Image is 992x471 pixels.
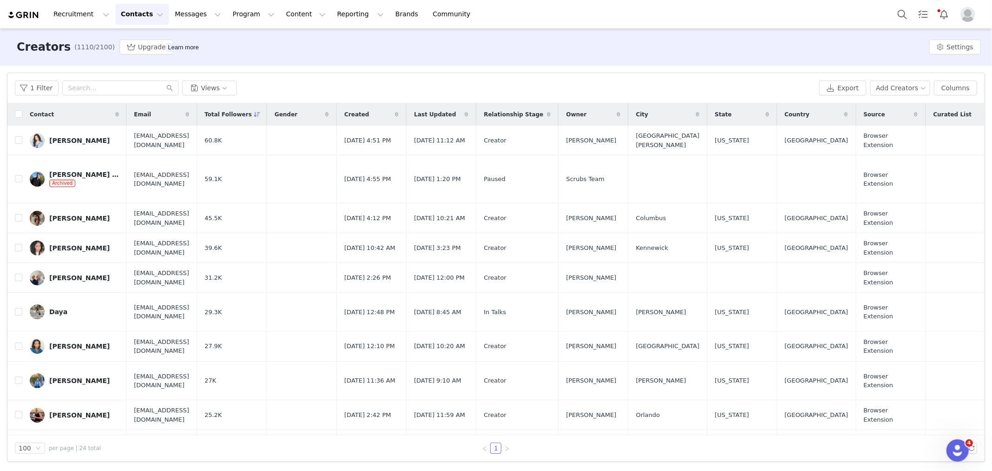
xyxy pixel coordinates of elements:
button: Profile [955,7,985,22]
a: [PERSON_NAME] [30,241,119,256]
span: [PERSON_NAME] [566,243,616,253]
span: 29.3K [205,308,222,317]
button: Reporting [332,4,389,25]
a: Tasks [913,4,933,25]
div: [PERSON_NAME] [49,343,110,350]
span: [US_STATE] [715,243,749,253]
span: [GEOGRAPHIC_DATA] [785,243,848,253]
button: Settings [929,40,981,54]
span: Browser Extension [864,337,918,356]
img: placeholder-profile.jpg [960,7,975,22]
img: 49092857-4552-41c8-943d-425e434c88b6.jpg [30,211,45,226]
img: 1bb1e02a-f72e-4387-8761-30012a4d05ef.jpg [30,373,45,388]
i: icon: left [482,446,487,451]
span: Last Updated [414,110,456,119]
button: Columns [934,81,977,95]
div: 100 [19,443,31,453]
span: [DATE] 10:42 AM [344,243,395,253]
div: [PERSON_NAME] [49,244,110,252]
span: [GEOGRAPHIC_DATA] [785,308,848,317]
span: [PERSON_NAME] [566,342,616,351]
span: [PERSON_NAME] [566,376,616,385]
span: 31.2K [205,273,222,283]
span: Creator [484,410,506,420]
span: 39.6K [205,243,222,253]
span: (1110/2100) [74,42,115,52]
span: Contact [30,110,54,119]
span: [US_STATE] [715,214,749,223]
span: [DATE] 11:59 AM [414,410,465,420]
span: Columbus [636,214,666,223]
span: In Talks [484,308,506,317]
span: [PERSON_NAME] [566,214,616,223]
span: [DATE] 11:36 AM [344,376,395,385]
button: Views [182,81,237,95]
a: [PERSON_NAME] [30,133,119,148]
span: 25.2K [205,410,222,420]
i: icon: down [35,445,41,452]
span: Orlando [636,410,660,420]
img: fa8f14b8-be90-4573-a723-2d45de27e66d.jpg [30,304,45,319]
i: icon: right [504,446,510,451]
span: [PERSON_NAME] [566,136,616,145]
img: 25d890ee-cfb8-4734-a83d-3803e0d6cde8--s.jpg [30,408,45,423]
button: Search [892,4,912,25]
span: 60.8K [205,136,222,145]
div: [PERSON_NAME] [49,215,110,222]
span: Browser Extension [864,269,918,287]
span: Paused [484,175,505,184]
span: [US_STATE] [715,136,749,145]
span: [EMAIL_ADDRESS][DOMAIN_NAME] [134,170,189,188]
span: 27.9K [205,342,222,351]
span: [US_STATE] [715,342,749,351]
span: [EMAIL_ADDRESS][DOMAIN_NAME] [134,239,189,257]
span: Country [785,110,810,119]
span: Created [344,110,369,119]
img: 5ddb8a83-6411-408d-beb1-8b8bb6c93a17.jpg [30,172,45,187]
a: [PERSON_NAME] [30,270,119,285]
span: [DATE] 10:20 AM [414,342,465,351]
span: [PERSON_NAME] [636,376,686,385]
span: Browser Extension [864,372,918,390]
span: Browser Extension [864,303,918,321]
button: Content [280,4,331,25]
a: [PERSON_NAME] [30,408,119,423]
span: Relationship Stage [484,110,543,119]
span: [PERSON_NAME] [566,410,616,420]
button: Upgrade [120,40,173,54]
span: [GEOGRAPHIC_DATA] [636,342,699,351]
span: Creator [484,243,506,253]
span: [EMAIL_ADDRESS][DOMAIN_NAME] [134,406,189,424]
span: [US_STATE] [715,410,749,420]
span: State [715,110,732,119]
span: [EMAIL_ADDRESS][DOMAIN_NAME] [134,372,189,390]
span: [EMAIL_ADDRESS][DOMAIN_NAME] [134,131,189,149]
li: 1 [490,443,501,454]
span: Owner [566,110,586,119]
span: [DATE] 1:20 PM [414,175,460,184]
li: Previous Page [479,443,490,454]
input: Search... [62,81,179,95]
button: 1 Filter [15,81,59,95]
div: [PERSON_NAME] [49,137,110,144]
span: City [636,110,648,119]
span: Archived [49,180,75,187]
span: [GEOGRAPHIC_DATA] [785,376,848,385]
li: Next Page [501,443,513,454]
span: 27K [205,376,216,385]
span: Total Followers [205,110,252,119]
span: Creator [484,214,506,223]
img: grin logo [7,11,40,20]
a: Community [427,4,480,25]
span: Source [864,110,885,119]
span: per page | 24 total [49,444,101,452]
span: [GEOGRAPHIC_DATA] [785,410,848,420]
span: [GEOGRAPHIC_DATA] [785,342,848,351]
i: icon: search [166,85,173,91]
button: Notifications [934,4,954,25]
span: Browser Extension [864,406,918,424]
div: [PERSON_NAME] [49,377,110,384]
div: Tooltip anchor [166,43,200,52]
span: [DATE] 2:26 PM [344,273,391,283]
